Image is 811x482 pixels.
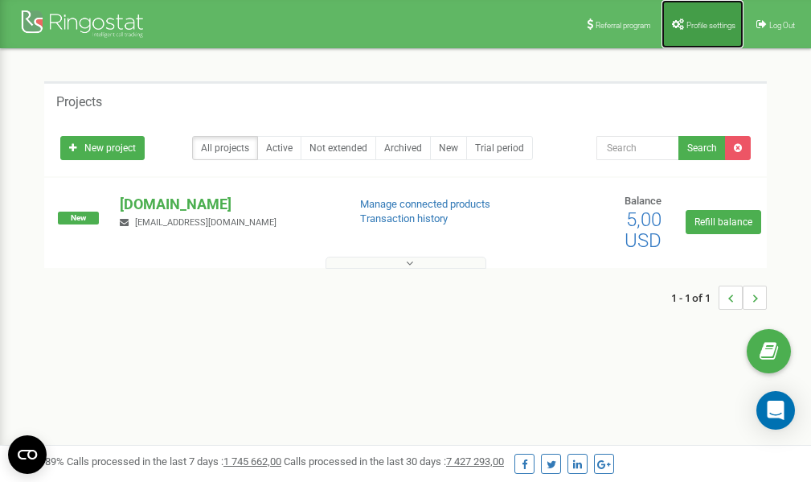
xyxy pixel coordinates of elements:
[625,208,661,252] span: 5,00 USD
[301,136,376,160] a: Not extended
[671,270,767,326] nav: ...
[596,136,679,160] input: Search
[756,391,795,430] div: Open Intercom Messenger
[375,136,431,160] a: Archived
[8,435,47,474] button: Open CMP widget
[678,136,726,160] button: Search
[625,195,661,207] span: Balance
[192,136,258,160] a: All projects
[135,217,276,228] span: [EMAIL_ADDRESS][DOMAIN_NAME]
[284,455,504,468] span: Calls processed in the last 30 days :
[223,455,281,468] u: 1 745 662,00
[58,212,99,225] span: New
[686,21,735,30] span: Profile settings
[56,95,102,109] h5: Projects
[360,198,490,210] a: Manage connected products
[671,286,719,310] span: 1 - 1 of 1
[466,136,533,160] a: Trial period
[430,136,467,160] a: New
[120,194,334,215] p: [DOMAIN_NAME]
[257,136,301,160] a: Active
[596,21,651,30] span: Referral program
[360,212,448,225] a: Transaction history
[67,455,281,468] span: Calls processed in the last 7 days :
[686,210,761,234] a: Refill balance
[446,455,504,468] u: 7 427 293,00
[769,21,795,30] span: Log Out
[60,136,145,160] a: New project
